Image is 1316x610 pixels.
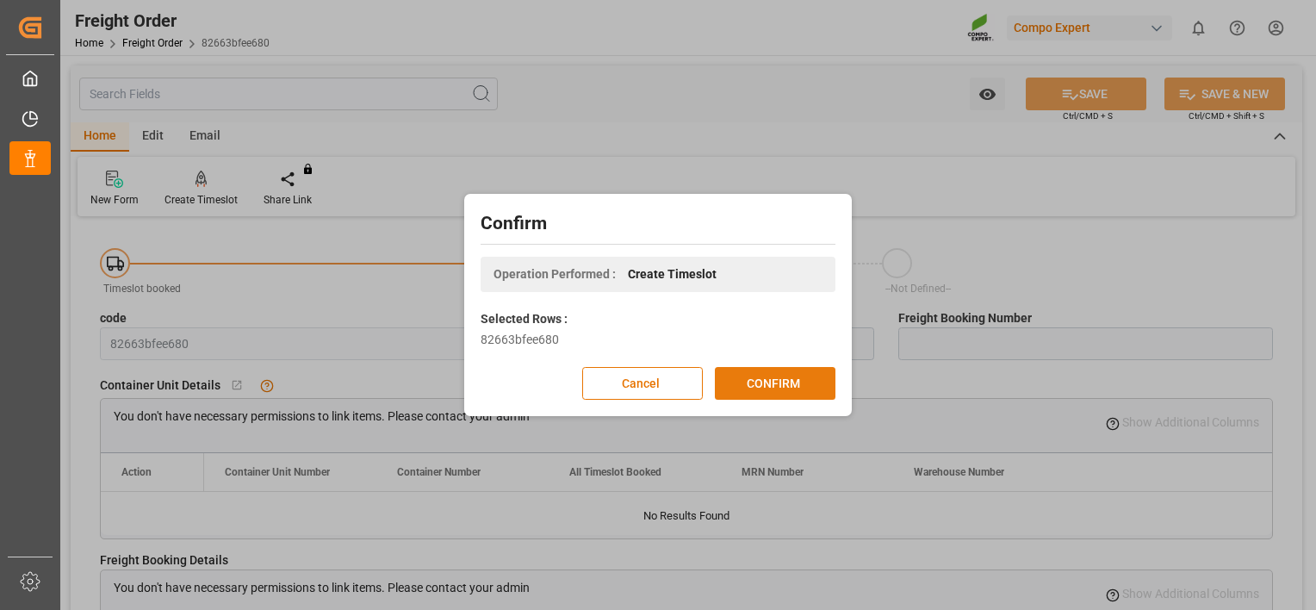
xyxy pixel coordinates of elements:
[582,367,703,400] button: Cancel
[715,367,835,400] button: CONFIRM
[493,265,616,283] span: Operation Performed :
[481,310,568,328] label: Selected Rows :
[481,210,835,238] h2: Confirm
[481,331,835,349] div: 82663bfee680
[628,265,717,283] span: Create Timeslot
